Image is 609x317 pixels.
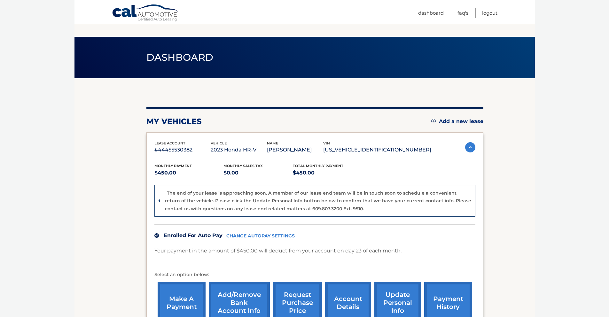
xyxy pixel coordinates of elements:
h2: my vehicles [146,117,202,126]
p: $0.00 [223,168,293,177]
a: Logout [482,8,497,18]
a: Cal Automotive [112,4,179,23]
span: Monthly sales Tax [223,164,263,168]
a: FAQ's [457,8,468,18]
span: Total Monthly Payment [293,164,343,168]
span: lease account [154,141,185,145]
img: accordion-active.svg [465,142,475,152]
span: name [267,141,278,145]
span: Dashboard [146,51,214,63]
p: 2023 Honda HR-V [211,145,267,154]
p: $450.00 [154,168,224,177]
a: Dashboard [418,8,444,18]
img: add.svg [431,119,436,123]
span: vin [323,141,330,145]
p: Select an option below: [154,271,475,279]
span: Enrolled For Auto Pay [164,232,223,238]
a: Add a new lease [431,118,483,125]
p: [US_VEHICLE_IDENTIFICATION_NUMBER] [323,145,431,154]
p: Your payment in the amount of $450.00 will deduct from your account on day 23 of each month. [154,246,402,255]
p: [PERSON_NAME] [267,145,323,154]
span: Monthly Payment [154,164,192,168]
p: The end of your lease is approaching soon. A member of our lease end team will be in touch soon t... [165,190,471,212]
img: check.svg [154,233,159,238]
p: $450.00 [293,168,362,177]
p: #44455530382 [154,145,211,154]
span: vehicle [211,141,227,145]
a: CHANGE AUTOPAY SETTINGS [226,233,295,239]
